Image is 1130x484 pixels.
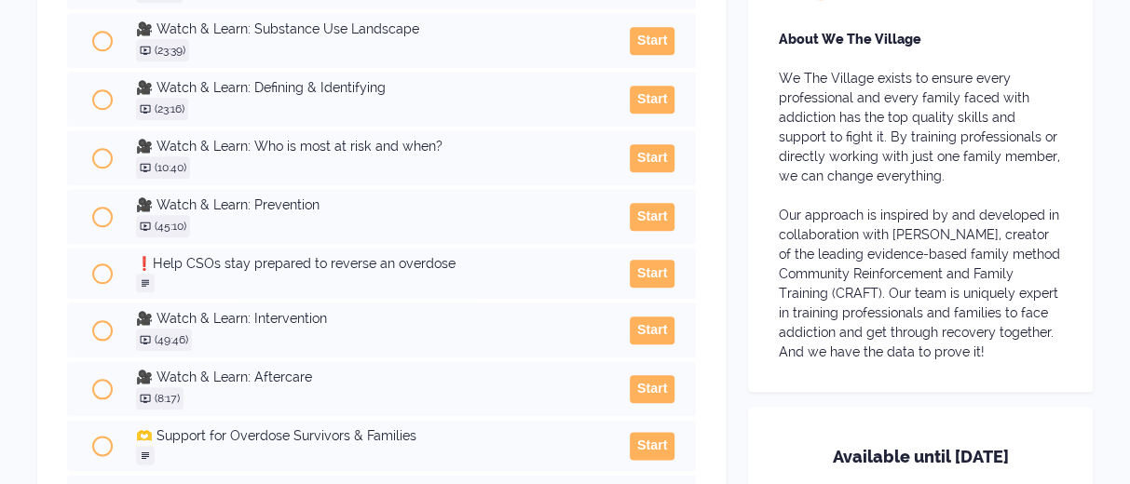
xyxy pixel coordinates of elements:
[778,32,920,47] strong: About We The Village
[607,86,674,114] a: Start
[155,391,180,406] p: ( 8:17 )
[136,309,607,329] h3: 🎥 Watch & Learn: Intervention
[136,254,607,274] h3: ❗Help CSOs stay prepared to reverse an overdose
[155,101,184,116] p: ( 23:16 )
[630,260,674,288] button: Start
[136,309,607,351] a: 🎥 Watch & Learn: Intervention(49:46)
[630,27,674,55] button: Start
[155,160,186,175] p: ( 10:40 )
[630,203,674,231] button: Start
[607,432,674,460] a: Start
[778,206,1063,362] div: Our approach is inspired by and developed in collaboration with [PERSON_NAME], creator of the lea...
[136,254,607,292] a: ❗Help CSOs stay prepared to reverse an overdose
[155,219,186,234] p: ( 45:10 )
[136,137,607,179] a: 🎥 Watch & Learn: Who is most at risk and when?(10:40)
[778,69,1063,186] div: We The Village exists to ensure every professional and every family faced with addiction has the ...
[607,260,674,288] a: Start
[155,43,185,58] p: ( 23:39 )
[630,86,674,114] button: Start
[607,203,674,231] a: Start
[630,316,674,344] button: Start
[136,20,607,39] h3: 🎥 Watch & Learn: Substance Use Landscape
[155,332,188,347] p: ( 49:46 )
[630,375,674,403] button: Start
[630,432,674,460] button: Start
[136,137,607,156] h3: 🎥 Watch & Learn: Who is most at risk and when?
[630,144,674,172] button: Start
[136,368,607,410] a: 🎥 Watch & Learn: Aftercare(8:17)
[136,195,607,237] a: 🎥 Watch & Learn: Prevention(45:10)
[607,144,674,172] a: Start
[136,78,607,120] a: 🎥 Watch & Learn: Defining & Identifying(23:16)
[136,195,607,215] h3: 🎥 Watch & Learn: Prevention
[136,368,607,387] h3: 🎥 Watch & Learn: Aftercare
[136,426,607,446] h3: 🫶 Support for Overdose Survivors & Families
[607,316,674,344] a: Start
[136,426,607,464] a: 🫶 Support for Overdose Survivors & Families
[607,27,674,55] a: Start
[607,375,674,403] a: Start
[136,78,607,98] h3: 🎥 Watch & Learn: Defining & Identifying
[136,20,607,61] a: 🎥 Watch & Learn: Substance Use Landscape(23:39)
